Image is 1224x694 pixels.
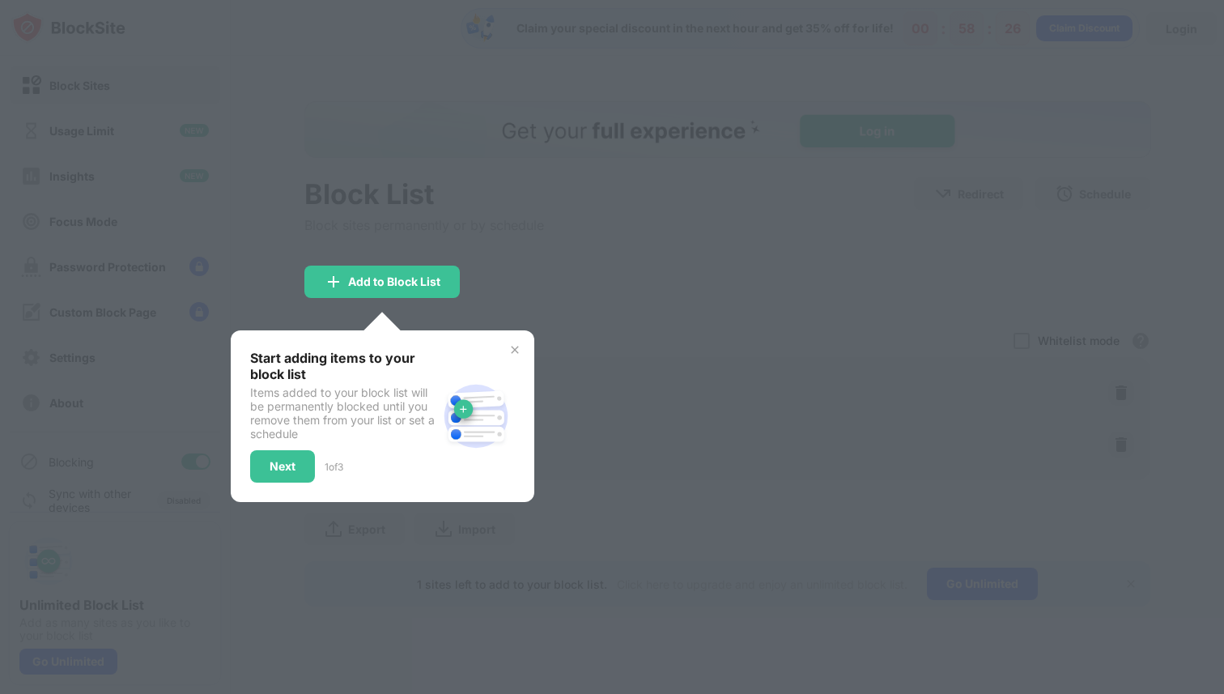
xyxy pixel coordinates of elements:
[325,461,343,473] div: 1 of 3
[348,275,440,288] div: Add to Block List
[250,385,437,441] div: Items added to your block list will be permanently blocked until you remove them from your list o...
[250,350,437,382] div: Start adding items to your block list
[437,377,515,455] img: block-site.svg
[270,460,295,473] div: Next
[508,343,521,356] img: x-button.svg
